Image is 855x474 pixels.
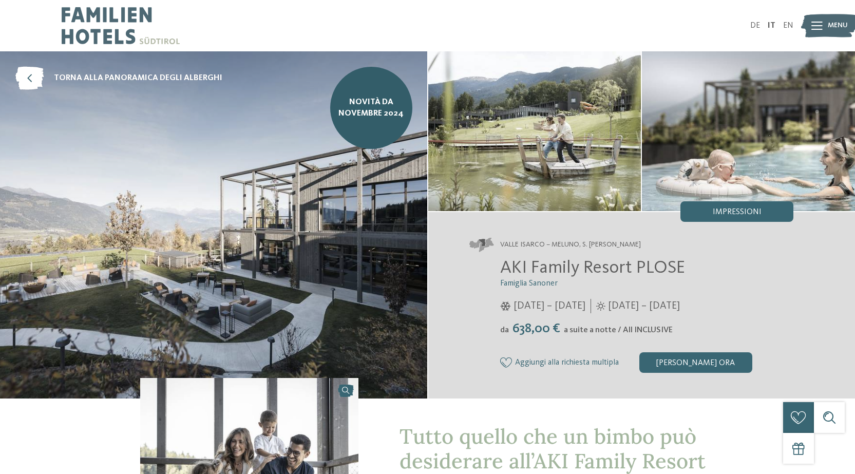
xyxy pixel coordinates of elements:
span: Famiglia Sanoner [500,279,558,288]
div: [PERSON_NAME] ora [639,352,752,373]
a: DE [750,22,760,30]
img: AKI: tutto quello che un bimbo può desiderare [642,51,855,211]
span: Valle Isarco – Meluno, S. [PERSON_NAME] [500,240,641,250]
i: Orari d'apertura inverno [500,301,511,311]
span: 638,00 € [510,322,563,335]
span: torna alla panoramica degli alberghi [54,72,222,84]
span: Impressioni [713,208,762,216]
span: da [500,326,509,334]
span: a suite a notte / All INCLUSIVE [564,326,673,334]
span: AKI Family Resort PLOSE [500,259,685,277]
span: [DATE] – [DATE] [514,299,585,313]
a: IT [768,22,775,30]
a: EN [783,22,793,30]
span: Aggiungi alla richiesta multipla [515,358,619,368]
img: AKI: tutto quello che un bimbo può desiderare [428,51,641,211]
i: Orari d'apertura estate [596,301,605,311]
a: torna alla panoramica degli alberghi [15,67,222,90]
span: Menu [828,21,848,31]
span: NOVITÀ da novembre 2024 [338,97,405,120]
span: [DATE] – [DATE] [608,299,680,313]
